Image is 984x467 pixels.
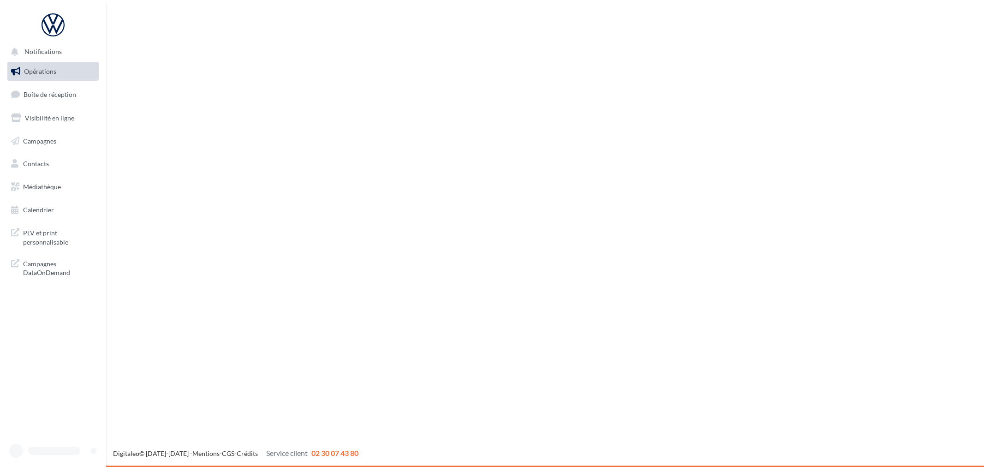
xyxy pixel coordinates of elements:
a: CGS [222,449,234,457]
span: Service client [266,449,308,457]
a: Calendrier [6,200,101,220]
a: PLV et print personnalisable [6,223,101,250]
a: Digitaleo [113,449,139,457]
a: Opérations [6,62,101,81]
span: PLV et print personnalisable [23,227,95,246]
span: Boîte de réception [24,90,76,98]
a: Boîte de réception [6,84,101,104]
a: Contacts [6,154,101,174]
a: Mentions [192,449,220,457]
span: Calendrier [23,206,54,214]
span: © [DATE]-[DATE] - - - [113,449,358,457]
span: Notifications [24,48,62,56]
span: Médiathèque [23,183,61,191]
span: Campagnes DataOnDemand [23,257,95,277]
span: Contacts [23,160,49,168]
span: 02 30 07 43 80 [311,449,358,457]
span: Campagnes [23,137,56,144]
a: Crédits [237,449,258,457]
a: Campagnes DataOnDemand [6,254,101,281]
span: Visibilité en ligne [25,114,74,122]
a: Campagnes [6,132,101,151]
a: Visibilité en ligne [6,108,101,128]
span: Opérations [24,67,56,75]
a: Médiathèque [6,177,101,197]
